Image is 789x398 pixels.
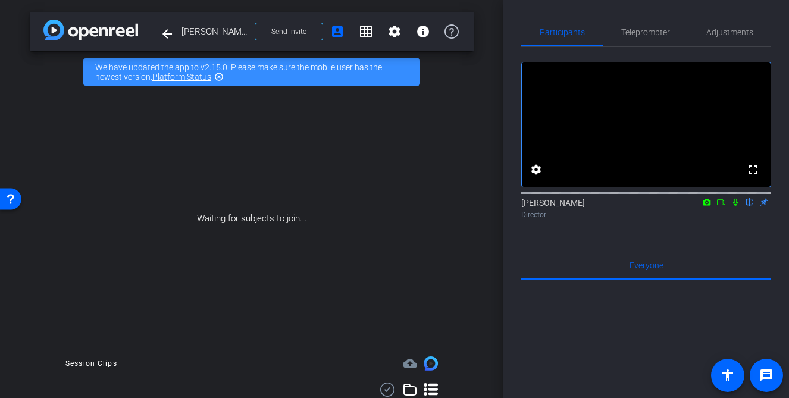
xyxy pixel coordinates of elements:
[706,28,753,36] span: Adjustments
[43,20,138,40] img: app-logo
[214,72,224,82] mat-icon: highlight_off
[30,93,474,344] div: Waiting for subjects to join...
[424,356,438,371] img: Session clips
[255,23,323,40] button: Send invite
[160,27,174,41] mat-icon: arrow_back
[271,27,306,36] span: Send invite
[359,24,373,39] mat-icon: grid_on
[746,162,760,177] mat-icon: fullscreen
[521,209,771,220] div: Director
[721,368,735,383] mat-icon: accessibility
[540,28,585,36] span: Participants
[521,197,771,220] div: [PERSON_NAME]
[403,356,417,371] mat-icon: cloud_upload
[330,24,345,39] mat-icon: account_box
[181,20,248,43] span: [PERSON_NAME] Health
[65,358,117,369] div: Session Clips
[387,24,402,39] mat-icon: settings
[743,196,757,207] mat-icon: flip
[621,28,670,36] span: Teleprompter
[83,58,420,86] div: We have updated the app to v2.15.0. Please make sure the mobile user has the newest version.
[416,24,430,39] mat-icon: info
[403,356,417,371] span: Destinations for your clips
[529,162,543,177] mat-icon: settings
[152,72,211,82] a: Platform Status
[630,261,663,269] span: Everyone
[759,368,774,383] mat-icon: message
